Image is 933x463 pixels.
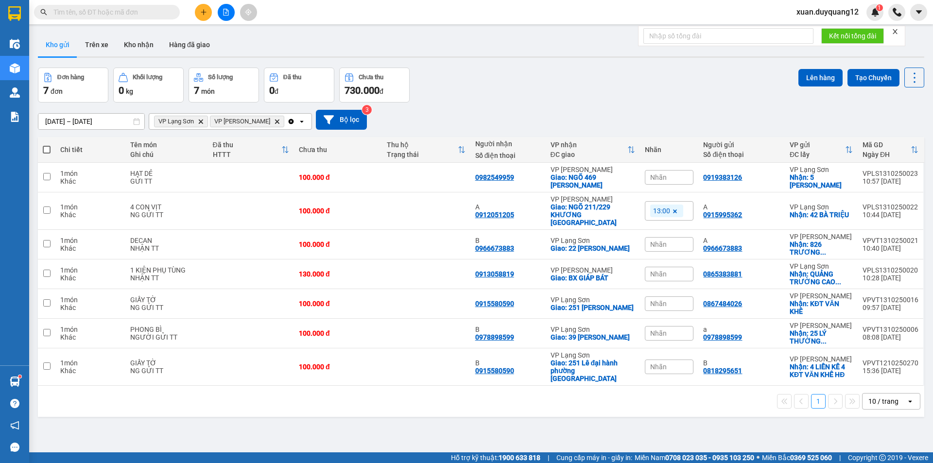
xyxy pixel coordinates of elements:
[57,74,84,81] div: Đơn hàng
[286,117,287,126] input: Selected VP Lạng Sơn, VP Minh Khai.
[475,140,541,148] div: Người nhận
[201,87,215,95] span: món
[130,151,203,158] div: Ghi chú
[871,8,880,17] img: icon-new-feature
[195,4,212,21] button: plus
[790,363,853,378] div: Nhận: 4 LIỀN KỀ 4 KĐT VĂN KHÊ HĐ
[223,9,229,16] span: file-add
[60,359,120,367] div: 1 món
[119,85,124,96] span: 0
[299,207,377,215] div: 100.000 đ
[790,329,853,345] div: Nhận: 25 LÝ THƯỜNG KIỆT,hoàn kiếm,hà nội
[475,300,514,308] div: 0915580590
[863,141,911,149] div: Mã GD
[757,456,760,460] span: ⚪️
[703,237,779,244] div: A
[785,137,858,163] th: Toggle SortBy
[789,6,866,18] span: xuan.duyquang12
[60,170,120,177] div: 1 món
[475,270,514,278] div: 0913058819
[130,244,203,252] div: NHẬN TT
[790,233,853,240] div: VP [PERSON_NAME]
[53,7,168,17] input: Tìm tên, số ĐT hoặc mã đơn
[863,304,918,311] div: 09:57 [DATE]
[60,296,120,304] div: 1 món
[43,85,49,96] span: 7
[316,110,367,130] button: Bộ lọc
[275,87,278,95] span: đ
[551,274,636,282] div: Giao: BX GIÁP BÁT
[863,151,911,158] div: Ngày ĐH
[10,377,20,387] img: warehouse-icon
[551,244,636,252] div: Giao: 22 TRẦN ĐẠI NGHĨA
[475,203,541,211] div: A
[703,211,742,219] div: 0915995362
[130,333,203,341] div: NGƯỜI GỬI TT
[703,326,779,333] div: a
[130,177,203,185] div: GỬI TT
[653,206,670,215] span: 13:00
[703,244,742,252] div: 0966673883
[387,141,457,149] div: Thu hộ
[650,363,667,371] span: Nhãn
[790,151,845,158] div: ĐC lấy
[10,87,20,98] img: warehouse-icon
[60,266,120,274] div: 1 món
[208,74,233,81] div: Số lượng
[863,296,918,304] div: VPVT1310250016
[60,237,120,244] div: 1 món
[643,28,813,44] input: Nhập số tổng đài
[546,137,640,163] th: Toggle SortBy
[645,146,693,154] div: Nhãn
[551,304,636,311] div: Giao: 251 LÊ ĐẠI HÀNH
[264,68,334,103] button: Đã thu0đ
[60,211,120,219] div: Khác
[283,74,301,81] div: Đã thu
[475,244,514,252] div: 0966673883
[51,87,63,95] span: đơn
[299,363,377,371] div: 100.000 đ
[790,270,853,286] div: Nhận: QUẢNG TRƯỜNG CAO BẰNG
[299,146,377,154] div: Chưa thu
[198,119,204,124] svg: Delete
[362,105,372,115] sup: 3
[213,151,281,158] div: HTTT
[130,211,203,219] div: NG GỬI TT
[790,240,853,256] div: Nhận: 826 TRƯƠNG ĐỊNH,HOÀNG MAI,HÀ NỘI
[245,9,252,16] span: aim
[790,211,853,219] div: Nhận: 42 BÀ TRIỆU
[790,141,845,149] div: VP gửi
[703,270,742,278] div: 0865383881
[863,177,918,185] div: 10:57 [DATE]
[863,170,918,177] div: VPLS1310250023
[161,33,218,56] button: Hàng đã giao
[130,274,203,282] div: NHẬN TT
[200,9,207,16] span: plus
[811,394,826,409] button: 1
[790,292,853,300] div: VP [PERSON_NAME]
[839,452,841,463] span: |
[475,237,541,244] div: B
[703,300,742,308] div: 0867484026
[299,300,377,308] div: 100.000 đ
[863,203,918,211] div: VPLS1310250022
[548,452,549,463] span: |
[650,173,667,181] span: Nhãn
[274,119,280,124] svg: Delete
[298,118,306,125] svg: open
[380,87,383,95] span: đ
[60,367,120,375] div: Khác
[703,333,742,341] div: 0978898599
[475,359,541,367] div: B
[551,326,636,333] div: VP Lạng Sơn
[906,397,914,405] svg: open
[863,266,918,274] div: VPLS1310250020
[829,31,876,41] span: Kết nối tổng đài
[499,454,540,462] strong: 1900 633 818
[790,355,853,363] div: VP [PERSON_NAME]
[868,396,898,406] div: 10 / trang
[475,173,514,181] div: 0982549959
[821,28,884,44] button: Kết nối tổng đài
[821,337,827,345] span: ...
[359,74,383,81] div: Chưa thu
